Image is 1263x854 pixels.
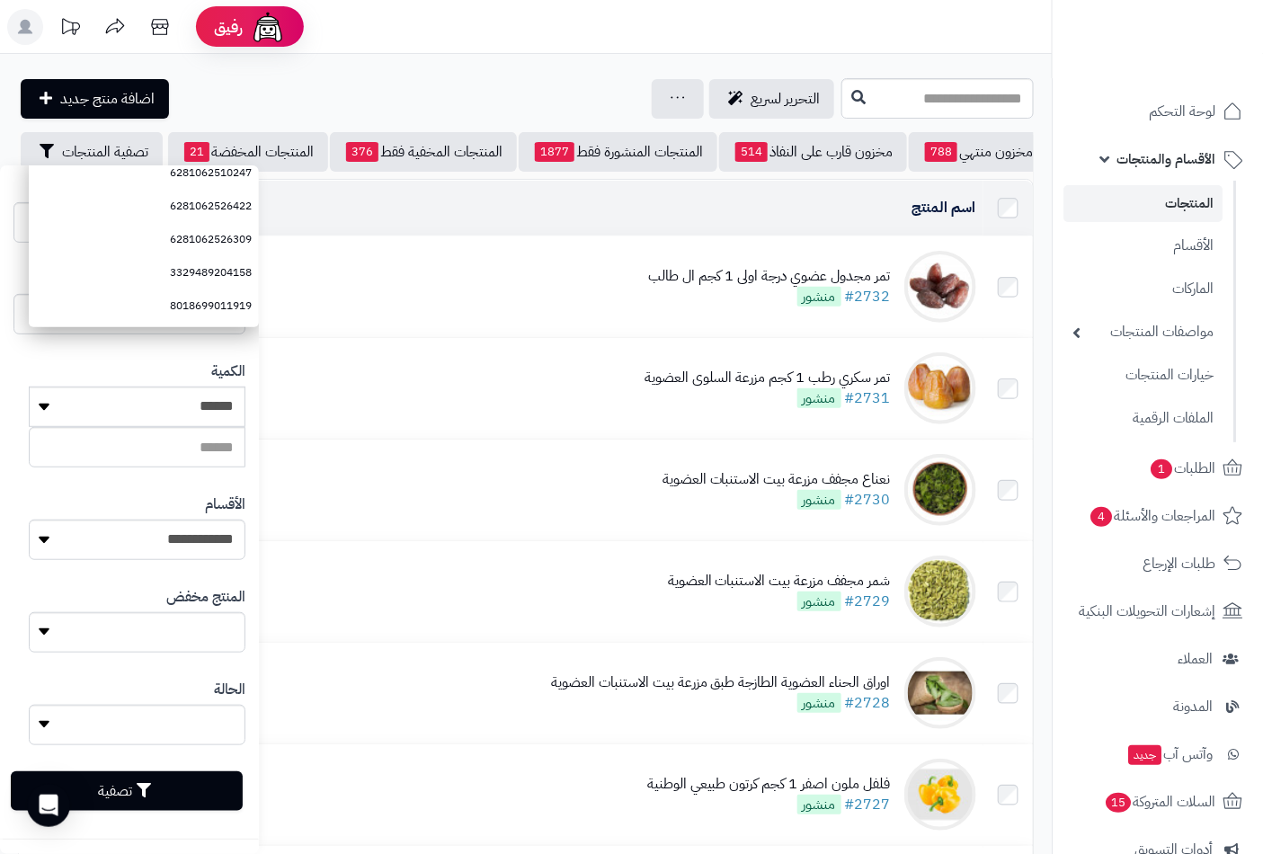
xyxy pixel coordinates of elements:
a: 6281062526309 [29,223,259,256]
img: اوراق الحناء العضوية الطازجة طبق مزرعة بيت الاستنبات العضوية [904,657,976,729]
a: وآتس آبجديد [1063,733,1252,776]
a: #2731 [845,387,891,409]
span: المدونة [1173,694,1213,719]
span: التحرير لسريع [751,88,820,110]
a: #2732 [845,286,891,307]
a: المنتجات المخفضة21 [168,132,328,172]
a: المنتجات [1063,185,1223,222]
a: الطلبات1 [1063,447,1252,490]
a: تحديثات المنصة [48,9,93,49]
span: الطلبات [1149,456,1215,481]
a: الملفات الرقمية [1063,399,1223,438]
span: لوحة التحكم [1149,99,1215,124]
a: العملاء [1063,637,1252,681]
span: تصفية المنتجات [62,141,148,163]
span: منشور [797,592,841,611]
span: رفيق [214,16,243,38]
a: التحرير لسريع [709,79,834,119]
a: المنتجات المنشورة فقط1877 [519,132,717,172]
span: المراجعات والأسئلة [1089,503,1215,529]
span: منشور [797,287,841,307]
a: مخزون منتهي788 [909,132,1047,172]
span: 1877 [535,142,574,162]
img: شمر مجفف مزرعة بيت الاستنبات العضوية [904,556,976,627]
div: اوراق الحناء العضوية الطازجة طبق مزرعة بيت الاستنبات العضوية [551,672,891,693]
a: المراجعات والأسئلة4 [1063,494,1252,538]
div: نعناع مجفف مزرعة بيت الاستنبات العضوية [663,469,891,490]
span: 15 [1106,793,1131,813]
span: إشعارات التحويلات البنكية [1079,599,1215,624]
a: اسم المنتج [912,197,976,218]
label: المنتج مخفض [166,587,245,608]
span: العملاء [1178,646,1213,672]
a: #2728 [845,692,891,714]
a: المنتجات المخفية فقط376 [330,132,517,172]
span: منشور [797,795,841,814]
span: السلات المتروكة [1104,789,1215,814]
a: 3329489204158 [29,256,259,289]
div: شمر مجفف مزرعة بيت الاستنبات العضوية [668,571,891,592]
button: تصفية المنتجات [21,132,163,172]
span: طلبات الإرجاع [1143,551,1215,576]
a: #2729 [845,591,891,612]
div: فلفل ملون اصفر 1 كجم كرتون طبيعي الوطنية [647,774,891,795]
label: الأقسام [205,494,245,515]
span: منشور [797,693,841,713]
a: 6281062526422 [29,190,259,223]
span: 514 [735,142,768,162]
img: تمر مجدول عضوي درجة اولى 1 كجم ال طالب [904,251,976,323]
a: المدونة [1063,685,1252,728]
img: ai-face.png [250,9,286,45]
span: جديد [1128,745,1161,765]
div: تمر سكري رطب 1 كجم مزرعة السلوى العضوية [645,368,891,388]
span: 788 [925,142,957,162]
a: 6281062510247 [29,156,259,190]
a: طلبات الإرجاع [1063,542,1252,585]
span: اضافة منتج جديد [60,88,155,110]
a: السلات المتروكة15 [1063,780,1252,823]
a: خيارات المنتجات [1063,356,1223,395]
span: وآتس آب [1126,742,1213,767]
a: #2730 [845,489,891,511]
img: نعناع مجفف مزرعة بيت الاستنبات العضوية [904,454,976,526]
a: #2727 [845,794,891,815]
a: اضافة منتج جديد [21,79,169,119]
span: منشور [797,388,841,408]
span: 1 [1151,459,1172,479]
label: الكمية [211,361,245,382]
span: 21 [184,142,209,162]
a: الماركات [1063,270,1223,308]
div: تمر مجدول عضوي درجة اولى 1 كجم ال طالب [648,266,891,287]
span: منشور [797,490,841,510]
a: مواصفات المنتجات [1063,313,1223,351]
a: مخزون قارب على النفاذ514 [719,132,907,172]
span: الأقسام والمنتجات [1116,147,1215,172]
img: تمر سكري رطب 1 كجم مزرعة السلوى العضوية [904,352,976,424]
img: فلفل ملون اصفر 1 كجم كرتون طبيعي الوطنية [904,759,976,831]
a: إشعارات التحويلات البنكية [1063,590,1252,633]
span: 376 [346,142,378,162]
button: تصفية [11,771,243,811]
a: 8018699011919 [29,289,259,323]
a: الأقسام [1063,227,1223,265]
a: لوحة التحكم [1063,90,1252,133]
label: الحالة [214,680,245,700]
div: Open Intercom Messenger [27,784,70,827]
span: 4 [1090,507,1112,527]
